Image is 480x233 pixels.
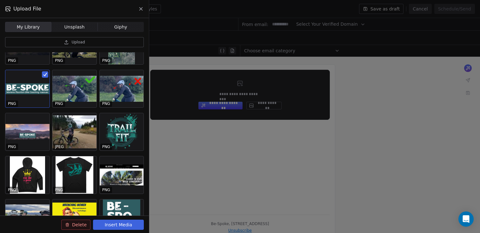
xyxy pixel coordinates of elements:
span: Giphy [114,24,127,30]
p: PNG [55,187,63,192]
button: Upload [5,37,144,47]
p: PNG [8,187,16,192]
p: PNG [102,58,110,63]
p: JPEG [55,144,64,149]
span: Upload [71,40,85,45]
p: PNG [55,58,63,63]
p: PNG [8,101,16,106]
span: Upload File [13,5,41,13]
button: Insert Media [93,220,144,230]
p: PNG [8,58,16,63]
p: PNG [102,187,110,192]
p: PNG [55,101,63,106]
button: Delete [61,220,90,230]
p: PNG [8,144,16,149]
span: Unsplash [64,24,85,30]
p: PNG [102,101,110,106]
p: PNG [102,144,110,149]
div: Open Intercom Messenger [458,211,474,227]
